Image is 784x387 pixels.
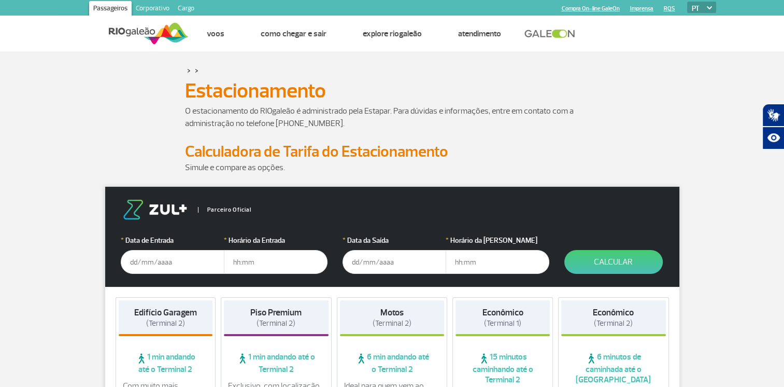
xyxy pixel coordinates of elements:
[261,29,326,39] a: Como chegar e sair
[185,82,600,100] h1: Estacionamento
[594,319,633,328] span: (Terminal 2)
[593,307,634,318] strong: Econômico
[340,352,445,375] span: 6 min andando até o Terminal 2
[561,352,666,385] span: 6 minutos de caminhada até o [GEOGRAPHIC_DATA]
[762,127,784,149] button: Abrir recursos assistivos.
[762,104,784,127] button: Abrir tradutor de língua de sinais.
[455,352,550,385] span: 15 minutos caminhando até o Terminal 2
[195,64,198,76] a: >
[363,29,422,39] a: Explore RIOgaleão
[121,200,189,219] img: logo-zul.png
[121,250,224,274] input: dd/mm/aaaa
[134,307,197,318] strong: Edifício Garagem
[343,250,446,274] input: dd/mm/aaaa
[207,29,224,39] a: Voos
[185,105,600,130] p: O estacionamento do RIOgaleão é administrado pela Estapar. Para dúvidas e informações, entre em c...
[564,250,663,274] button: Calcular
[446,235,549,246] label: Horário da [PERSON_NAME]
[224,235,327,246] label: Horário da Entrada
[185,142,600,161] h2: Calculadora de Tarifa do Estacionamento
[762,104,784,149] div: Plugin de acessibilidade da Hand Talk.
[562,5,620,12] a: Compra On-line GaleOn
[224,250,327,274] input: hh:mm
[630,5,653,12] a: Imprensa
[664,5,675,12] a: RQS
[343,235,446,246] label: Data da Saída
[250,307,302,318] strong: Piso Premium
[458,29,501,39] a: Atendimento
[482,307,523,318] strong: Econômico
[174,1,198,18] a: Cargo
[380,307,404,318] strong: Motos
[89,1,132,18] a: Passageiros
[484,319,521,328] span: (Terminal 1)
[185,161,600,174] p: Simule e compare as opções.
[373,319,411,328] span: (Terminal 2)
[256,319,295,328] span: (Terminal 2)
[132,1,174,18] a: Corporativo
[446,250,549,274] input: hh:mm
[187,64,191,76] a: >
[121,235,224,246] label: Data de Entrada
[224,352,329,375] span: 1 min andando até o Terminal 2
[119,352,213,375] span: 1 min andando até o Terminal 2
[146,319,185,328] span: (Terminal 2)
[198,207,251,213] span: Parceiro Oficial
